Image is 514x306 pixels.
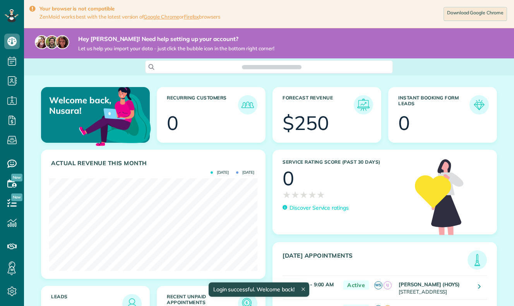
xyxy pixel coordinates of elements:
span: ZenMaid works best with the latest version of or browsers [39,14,220,20]
strong: Your browser is not compatible [39,5,220,12]
img: jorge-587dff0eeaa6aab1f244e6dc62b8924c3b6ad411094392a53c71c6c4a576187d.jpg [45,35,59,49]
span: ★ [308,188,317,202]
img: icon_form_leads-04211a6a04a5b2264e4ee56bc0799ec3eb69b7e499cbb523a139df1d13a81ae0.png [471,97,487,113]
span: [DATE] [236,171,254,174]
img: dashboard_welcome-42a62b7d889689a78055ac9021e634bf52bae3f8056760290aed330b23ab8690.png [77,78,152,153]
a: Discover Service ratings [283,204,349,212]
a: Download Google Chrome [444,7,507,21]
p: Discover Service ratings [290,204,349,212]
span: ★ [317,188,325,202]
h3: Service Rating score (past 30 days) [283,159,407,165]
a: Google Chrome [144,14,179,20]
div: $250 [283,113,329,133]
strong: [PERSON_NAME] (HOYS) [399,281,460,287]
span: New [11,193,22,201]
p: Welcome back, Nusara! [49,95,114,116]
span: IJ [384,281,392,289]
span: ★ [283,188,291,202]
td: 2h [283,275,339,299]
span: New [11,174,22,181]
h3: Forecast Revenue [283,95,354,115]
h3: Instant Booking Form Leads [398,95,469,115]
span: ★ [300,188,308,202]
strong: 7:00 AM - 9:00 AM [288,281,334,287]
div: Login successful. Welcome back! [208,282,309,297]
img: icon_forecast_revenue-8c13a41c7ed35a8dcfafea3cbb826a0462acb37728057bba2d056411b612bbbe.png [356,97,371,113]
img: icon_recurring_customers-cf858462ba22bcd05b5a5880d41d6543d210077de5bb9ebc9590e49fd87d84ed.png [240,97,255,113]
span: WS [374,281,382,289]
h3: Recurring Customers [167,95,238,115]
div: 0 [398,113,410,133]
span: Search ZenMaid… [250,63,293,71]
a: Firefox [184,14,199,20]
img: icon_todays_appointments-901f7ab196bb0bea1936b74009e4eb5ffbc2d2711fa7634e0d609ed5ef32b18b.png [469,252,485,268]
span: Let us help you import your data - just click the bubble icon in the bottom right corner! [78,45,274,52]
div: 0 [283,169,294,188]
h3: Actual Revenue this month [51,160,257,167]
td: [STREET_ADDRESS] [397,275,472,299]
img: maria-72a9807cf96188c08ef61303f053569d2e2a8a1cde33d635c8a3ac13582a053d.jpg [35,35,49,49]
div: 0 [167,113,178,133]
span: ★ [291,188,300,202]
h3: [DATE] Appointments [283,252,468,270]
span: [DATE] [211,171,229,174]
strong: Hey [PERSON_NAME]! Need help setting up your account? [78,35,274,43]
span: Active [343,280,369,290]
img: michelle-19f622bdf1676172e81f8f8fba1fb50e276960ebfe0243fe18214015130c80e4.jpg [55,35,69,49]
